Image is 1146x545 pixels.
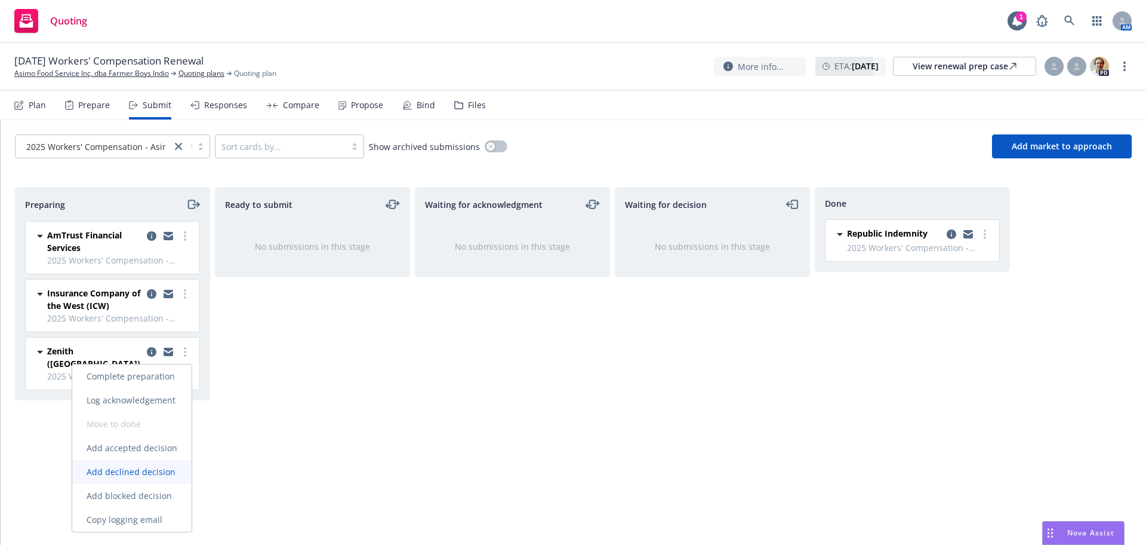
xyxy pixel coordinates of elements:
[992,134,1132,158] button: Add market to approach
[738,60,784,73] span: More info...
[1067,528,1114,538] span: Nova Assist
[178,68,224,79] a: Quoting plans
[204,100,247,110] div: Responses
[1043,522,1058,544] div: Drag to move
[625,198,707,211] span: Waiting for decision
[386,197,400,212] a: moveLeftRight
[47,229,142,254] span: AmTrust Financial Services
[1012,140,1112,152] span: Add market to approach
[14,54,204,68] span: [DATE] Workers' Compensation Renewal
[50,16,87,26] span: Quoting
[47,345,142,370] span: Zenith ([GEOGRAPHIC_DATA])
[435,240,590,253] div: No submissions in this stage
[10,4,92,38] a: Quoting
[913,57,1016,75] div: View renewal prep case
[852,60,879,72] strong: [DATE]
[1042,521,1125,545] button: Nova Assist
[78,100,110,110] div: Prepare
[72,514,177,525] span: Copy logging email
[425,198,543,211] span: Waiting for acknowledgment
[72,418,155,430] span: Move to done
[1030,9,1054,33] a: Report a Bug
[785,197,800,212] a: moveLeft
[25,198,65,211] span: Preparing
[161,287,175,301] a: copy logging email
[351,100,383,110] div: Propose
[847,241,992,254] span: 2025 Workers' Compensation - Asimo Food Service Inc.
[1085,9,1109,33] a: Switch app
[893,57,1036,76] a: View renewal prep case
[1117,59,1132,74] a: more
[1090,57,1109,76] img: photo
[634,240,790,253] div: No submissions in this stage
[1016,11,1027,22] div: 1
[186,197,200,212] a: moveRight
[14,68,169,79] a: Asimo Food Service Inc, dba Farmer Boys Indio
[161,229,175,243] a: copy logging email
[825,197,846,210] span: Done
[1058,9,1082,33] a: Search
[417,100,435,110] div: Bind
[47,370,192,382] span: 2025 Workers' Compensation - Asimo Food Service Inc.
[178,345,192,359] a: more
[144,229,159,243] a: copy logging email
[72,371,189,382] span: Complete preparation
[944,227,959,241] a: copy logging email
[234,68,276,79] span: Quoting plan
[468,100,486,110] div: Files
[834,60,879,72] span: ETA :
[143,100,171,110] div: Submit
[847,227,928,240] span: Republic Indemnity
[47,312,192,324] span: 2025 Workers' Compensation - Asimo Food Service Inc.
[47,254,192,267] span: 2025 Workers' Compensation - Asimo Food Service Inc.
[369,140,480,153] span: Show archived submissions
[72,394,190,406] span: Log acknowledgement
[178,229,192,243] a: more
[47,287,142,312] span: Insurance Company of the West (ICW)
[72,466,190,477] span: Add declined decision
[235,240,390,253] div: No submissions in this stage
[283,100,319,110] div: Compare
[714,57,806,76] button: More info...
[586,197,600,212] a: moveLeftRight
[171,139,186,154] a: close
[161,345,175,359] a: copy logging email
[21,140,165,153] span: 2025 Workers' Compensation - Asimo Food ...
[978,227,992,241] a: more
[144,345,159,359] a: copy logging email
[72,490,186,501] span: Add blocked decision
[26,140,206,153] span: 2025 Workers' Compensation - Asimo Food ...
[225,198,292,211] span: Ready to submit
[144,287,159,301] a: copy logging email
[961,227,975,241] a: copy logging email
[29,100,46,110] div: Plan
[178,287,192,301] a: more
[72,442,192,454] span: Add accepted decision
